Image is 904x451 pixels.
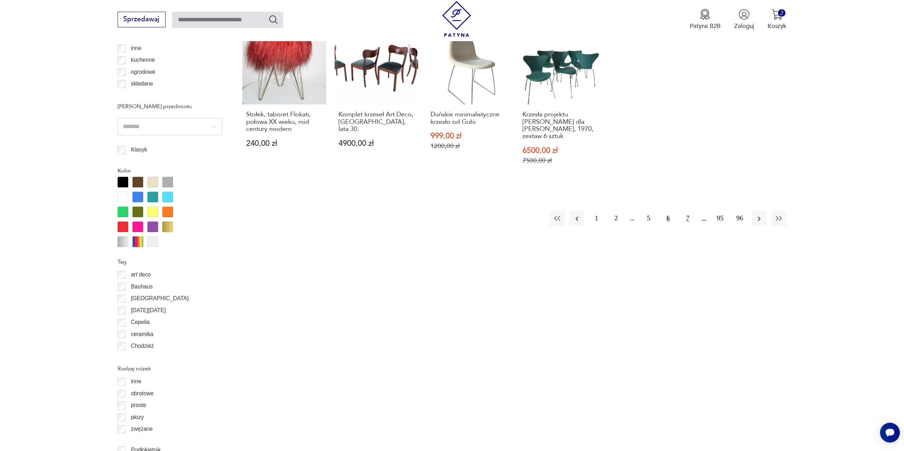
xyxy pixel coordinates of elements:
[118,166,222,175] p: Kolor
[589,211,604,226] button: 1
[523,111,599,140] h3: Krzesła projektu [PERSON_NAME] dla [PERSON_NAME], 1970, zestaw 6 sztuk
[641,211,656,226] button: 5
[131,91,148,100] p: taboret
[523,157,599,164] p: 7500,00 zł
[118,17,166,23] a: Sprzedawaj
[732,211,747,226] button: 96
[689,9,720,30] button: Patyna B2B
[131,424,153,434] p: zwężane
[339,111,415,133] h3: Komplet krzeseł Art Deco, [GEOGRAPHIC_DATA], lata 30.
[335,21,418,181] a: Komplet krzeseł Art Deco, Polska, lata 30.Komplet krzeseł Art Deco, [GEOGRAPHIC_DATA], lata 30.49...
[339,140,415,147] p: 4900,00 zł
[131,377,141,386] p: inne
[439,1,475,37] img: Patyna - sklep z meblami i dekoracjami vintage
[768,22,786,30] p: Koszyk
[880,423,900,442] iframe: Smartsupp widget button
[689,9,720,30] a: Ikona medaluPatyna B2B
[131,318,150,327] p: Cepelia
[131,413,144,422] p: płozy
[738,9,749,20] img: Ikonka użytkownika
[689,22,720,30] p: Patyna B2B
[734,22,754,30] p: Zaloguj
[246,140,322,147] p: 240,00 zł
[431,132,507,140] p: 999,00 zł
[131,67,155,77] p: ogrodowe
[242,21,326,181] a: Stołek, taboret Flokati, połowa XX wieku, mid century modernStołek, taboret Flokati, połowa XX wi...
[118,364,222,373] p: Rodzaj nóżek
[118,257,222,266] p: Tag
[131,55,155,65] p: kuchenne
[427,21,510,181] a: SaleDuńskie minimalistyczne krzesło od GubiDuńskie minimalistyczne krzesło od Gubi999,00 zł1200,0...
[268,14,278,24] button: Szukaj
[131,401,146,410] p: proste
[431,142,507,150] p: 1200,00 zł
[699,9,710,20] img: Ikona medalu
[131,270,151,279] p: art deco
[712,211,727,226] button: 95
[131,389,153,398] p: obrotowe
[768,9,786,30] button: 2Koszyk
[246,111,322,133] h3: Stołek, taboret Flokati, połowa XX wieku, mid century modern
[118,12,166,27] button: Sprzedawaj
[519,21,602,181] a: SaleKlasykKrzesła projektu Arne Jacobsena dla Fritz Hansen, 1970, zestaw 6 sztukKrzesła projektu ...
[660,211,676,226] button: 6
[131,330,153,339] p: ceramika
[131,341,154,351] p: Chodzież
[523,147,599,154] p: 6500,00 zł
[131,282,153,291] p: Bauhaus
[131,353,152,363] p: Ćmielów
[131,145,147,154] p: Klasyk
[131,44,141,53] p: inne
[118,102,222,111] p: [PERSON_NAME] przedmiotu
[431,111,507,126] h3: Duńskie minimalistyczne krzesło od Gubi
[608,211,624,226] button: 2
[131,79,153,88] p: składane
[772,9,783,20] img: Ikona koszyka
[131,294,188,303] p: [GEOGRAPHIC_DATA]
[680,211,695,226] button: 7
[131,306,166,315] p: [DATE][DATE]
[734,9,754,30] button: Zaloguj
